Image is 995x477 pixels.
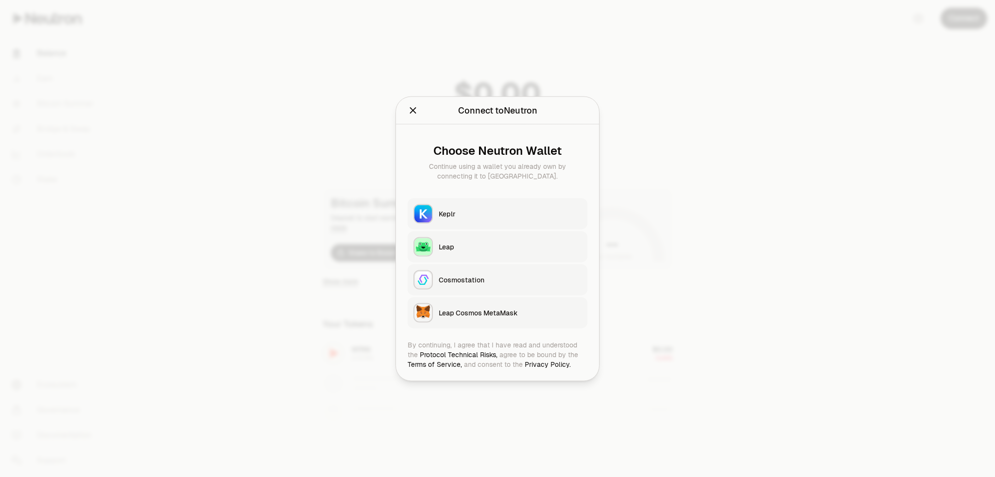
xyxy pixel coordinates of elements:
a: Terms of Service, [408,360,462,368]
a: Protocol Technical Risks, [420,350,497,359]
button: Close [408,103,418,117]
div: Leap [439,242,582,251]
img: Keplr [414,205,432,222]
div: Choose Neutron Wallet [415,144,580,157]
img: Leap [414,238,432,255]
button: CosmostationCosmostation [408,264,587,295]
button: Leap Cosmos MetaMaskLeap Cosmos MetaMask [408,297,587,328]
div: Leap Cosmos MetaMask [439,308,582,317]
img: Cosmostation [414,271,432,288]
div: Cosmostation [439,275,582,284]
button: KeplrKeplr [408,198,587,229]
img: Leap Cosmos MetaMask [414,304,432,321]
div: Keplr [439,209,582,218]
div: Connect to Neutron [458,103,537,117]
div: Continue using a wallet you already own by connecting it to [GEOGRAPHIC_DATA]. [415,161,580,181]
button: LeapLeap [408,231,587,262]
div: By continuing, I agree that I have read and understood the agree to be bound by the and consent t... [408,340,587,369]
a: Privacy Policy. [525,360,571,368]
